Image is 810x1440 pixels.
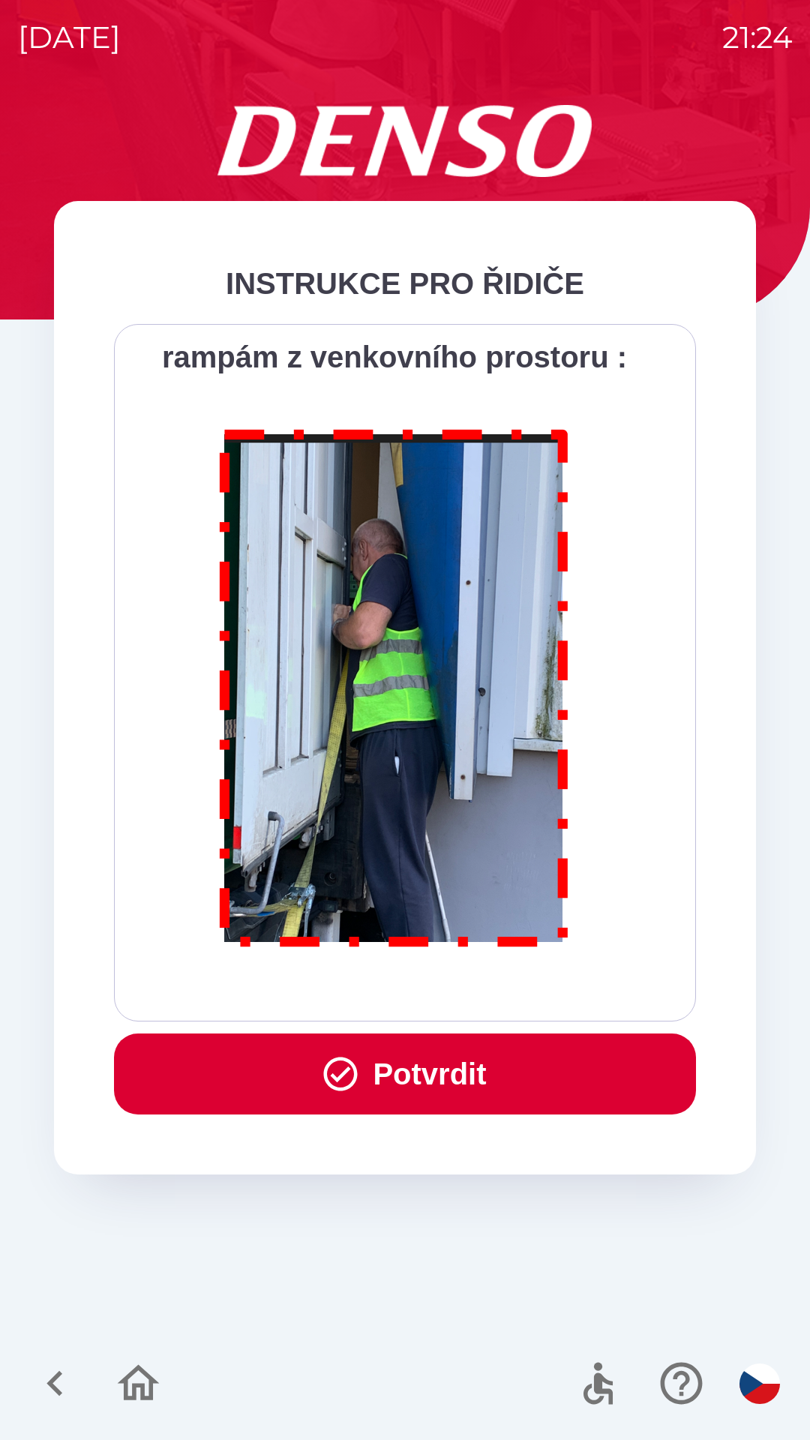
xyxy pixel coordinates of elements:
[722,15,792,60] p: 21:24
[202,409,586,961] img: M8MNayrTL6gAAAABJRU5ErkJggg==
[739,1363,780,1404] img: cs flag
[18,15,121,60] p: [DATE]
[114,1033,696,1114] button: Potvrdit
[114,261,696,306] div: INSTRUKCE PRO ŘIDIČE
[54,105,756,177] img: Logo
